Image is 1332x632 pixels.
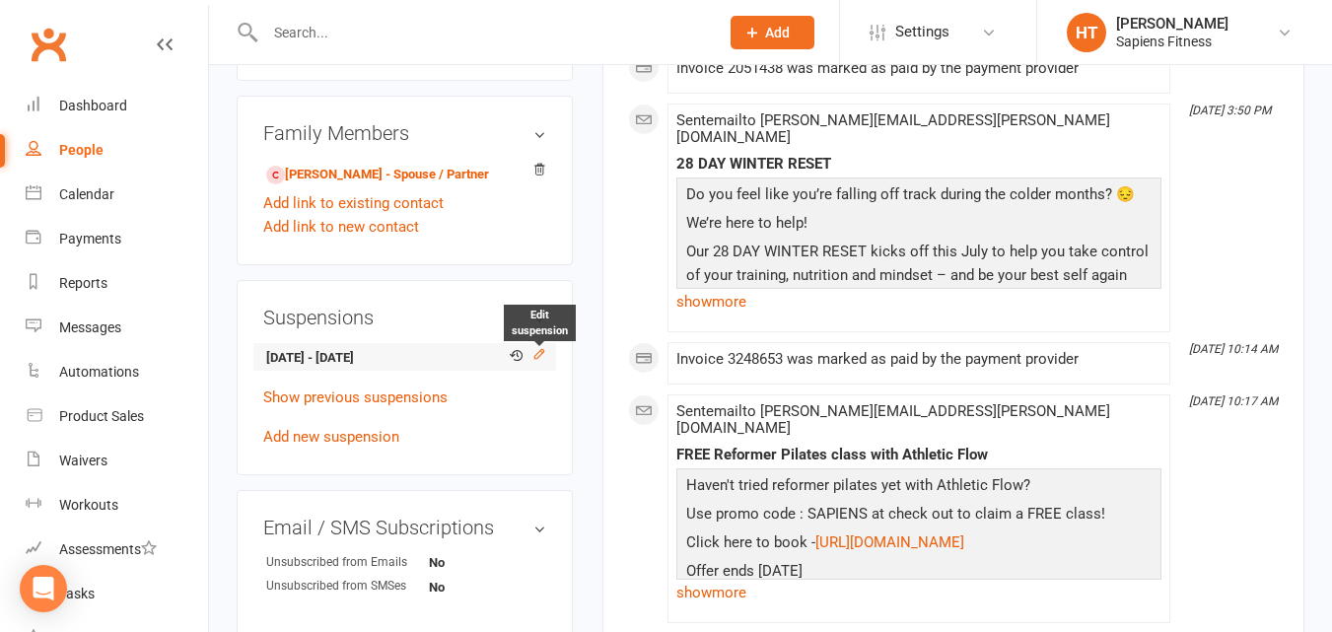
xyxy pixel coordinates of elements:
[263,428,399,446] a: Add new suspension
[59,319,121,335] div: Messages
[676,579,1161,606] a: show more
[895,10,949,54] span: Settings
[26,350,208,394] a: Automations
[59,541,157,557] div: Assessments
[263,517,546,538] h3: Email / SMS Subscriptions
[59,142,104,158] div: People
[676,402,1110,437] span: Sent email to [PERSON_NAME][EMAIL_ADDRESS][PERSON_NAME][DOMAIN_NAME]
[676,60,1161,77] div: Invoice 2051438 was marked as paid by the payment provider
[266,553,429,572] div: Unsubscribed from Emails
[429,555,542,570] strong: No
[59,408,144,424] div: Product Sales
[59,364,139,380] div: Automations
[266,577,429,596] div: Unsubscribed from SMSes
[263,122,546,144] h3: Family Members
[26,306,208,350] a: Messages
[26,261,208,306] a: Reports
[26,84,208,128] a: Dashboard
[676,288,1161,316] a: show more
[266,165,489,185] a: [PERSON_NAME] - Spouse / Partner
[26,439,208,483] a: Waivers
[263,191,444,215] a: Add link to existing contact
[26,572,208,616] a: Tasks
[681,502,1157,530] p: Use promo code : SAPIENS at check out to claim a FREE class!
[686,243,1149,308] span: Our 28 DAY WINTER RESET kicks off this July to help you take control of your training, nutrition ...
[681,182,1157,211] p: Do you feel like you’re falling off track during the colder months? 😔
[26,394,208,439] a: Product Sales
[263,307,546,328] h3: Suspensions
[815,533,964,551] a: [URL][DOMAIN_NAME]
[26,128,208,173] a: People
[676,156,1161,173] div: 28 DAY WINTER RESET
[681,473,1157,502] p: Haven't tried reformer pilates yet with Athletic Flow?
[259,19,705,46] input: Search...
[26,173,208,217] a: Calendar
[59,497,118,513] div: Workouts
[59,231,121,246] div: Payments
[1116,15,1228,33] div: [PERSON_NAME]
[429,580,542,595] strong: No
[59,275,107,291] div: Reports
[266,348,536,369] strong: [DATE] - [DATE]
[59,453,107,468] div: Waivers
[263,388,448,406] a: Show previous suspensions
[1189,394,1278,408] i: [DATE] 10:17 AM
[24,20,73,69] a: Clubworx
[681,530,1157,559] p: Click here to book -
[26,483,208,527] a: Workouts
[681,211,1157,240] p: We’re here to help!
[1067,13,1106,52] div: HT
[1189,342,1278,356] i: [DATE] 10:14 AM
[59,98,127,113] div: Dashboard
[765,25,790,40] span: Add
[20,565,67,612] div: Open Intercom Messenger
[676,447,1161,463] div: FREE Reformer Pilates class with Athletic Flow
[504,305,576,341] div: Edit suspension
[676,111,1110,146] span: Sent email to [PERSON_NAME][EMAIL_ADDRESS][PERSON_NAME][DOMAIN_NAME]
[26,527,208,572] a: Assessments
[676,351,1161,368] div: Invoice 3248653 was marked as paid by the payment provider
[681,559,1157,588] p: Offer ends [DATE]
[1116,33,1228,50] div: Sapiens Fitness
[263,215,419,239] a: Add link to new contact
[59,186,114,202] div: Calendar
[26,217,208,261] a: Payments
[1189,104,1271,117] i: [DATE] 3:50 PM
[731,16,814,49] button: Add
[59,586,95,601] div: Tasks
